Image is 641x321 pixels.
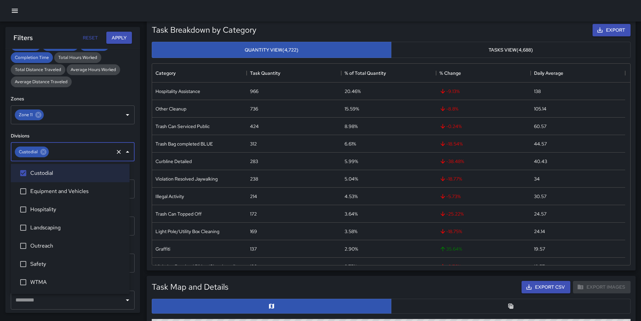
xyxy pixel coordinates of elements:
[30,205,124,214] span: Hospitality
[30,169,124,177] span: Custodial
[155,263,241,270] div: Violation Resolved Biking/Skateboarding
[439,123,462,130] span: -0.24 %
[439,105,458,112] span: -8.8 %
[152,282,228,292] h5: Task Map and Details
[250,105,258,112] div: 736
[250,64,280,83] div: Task Quantity
[54,52,101,63] div: Total Hours Worked
[534,88,541,95] div: 138
[152,299,391,314] button: Map
[534,193,546,200] div: 30.57
[439,211,464,217] span: -25.22 %
[534,123,546,130] div: 60.57
[345,211,358,217] div: 3.64%
[250,175,258,182] div: 238
[250,88,258,95] div: 966
[250,211,257,217] div: 172
[11,79,72,85] span: Average Distance Traveled
[534,246,545,252] div: 19.57
[11,67,65,72] span: Total Distance Traveled
[152,64,247,83] div: Category
[11,76,72,87] div: Average Distance Traveled
[30,260,124,268] span: Safety
[155,158,192,165] div: Curbline Detailed
[79,32,101,44] button: Reset
[15,109,44,120] div: Zone 11
[155,193,184,200] div: Illegal Activity
[439,140,463,147] span: -18.54 %
[114,147,123,157] button: Clear
[30,278,124,286] span: WTMA
[439,193,461,200] span: -5.73 %
[345,228,357,235] div: 3.58%
[155,140,213,147] div: Trash Bag completed BLUE
[30,224,124,232] span: Landscaping
[345,263,357,270] div: 2.75%
[155,211,202,217] div: Trash Can Topped Off
[439,158,464,165] span: -38.48 %
[13,32,33,43] h6: Filters
[30,242,124,250] span: Outreach
[439,88,460,95] span: -9.13 %
[341,64,436,83] div: % of Total Quantity
[345,123,358,130] div: 8.98%
[345,88,361,95] div: 20.46%
[345,175,358,182] div: 5.04%
[534,140,547,147] div: 44.57
[11,52,53,63] div: Completion Time
[15,148,42,156] span: Custodial
[250,246,257,252] div: 137
[391,299,631,314] button: Table
[534,228,545,235] div: 24.14
[439,64,461,83] div: % Change
[123,110,132,120] button: Open
[439,263,461,270] span: -0.76 %
[11,95,135,103] h6: Zones
[534,158,547,165] div: 40.43
[436,64,531,83] div: % Change
[507,303,514,310] svg: Table
[593,24,631,36] button: Export
[250,123,259,130] div: 424
[155,88,200,95] div: Hospitality Assistance
[250,158,258,165] div: 283
[439,246,462,252] span: 35.64 %
[11,64,65,75] div: Total Distance Traveled
[155,175,218,182] div: Violation Resolved Jaywalking
[67,64,120,75] div: Average Hours Worked
[345,64,386,83] div: % of Total Quantity
[391,42,631,58] button: Tasks View(4,688)
[15,111,37,119] span: Zone 11
[268,303,275,310] svg: Map
[345,140,356,147] div: 6.61%
[67,67,120,72] span: Average Hours Worked
[534,105,546,112] div: 105.14
[534,211,546,217] div: 24.57
[345,193,358,200] div: 4.53%
[345,105,359,112] div: 15.59%
[11,55,53,60] span: Completion Time
[106,32,132,44] button: Apply
[534,64,563,83] div: Daily Average
[11,132,135,140] h6: Divisions
[531,64,625,83] div: Daily Average
[250,263,257,270] div: 130
[534,263,545,270] div: 18.57
[247,64,341,83] div: Task Quantity
[250,228,257,235] div: 169
[54,55,101,60] span: Total Hours Worked
[155,228,219,235] div: Light Pole/Utility Box Cleaning
[522,281,570,293] button: Export CSV
[345,246,358,252] div: 2.90%
[155,64,176,83] div: Category
[123,147,132,157] button: Close
[152,42,391,58] button: Quantity View(4,722)
[439,175,462,182] span: -18.77 %
[155,123,210,130] div: Trash Can Serviced Public
[155,105,186,112] div: Other Cleanup
[534,175,540,182] div: 34
[250,193,257,200] div: 214
[250,140,257,147] div: 312
[152,25,590,35] h5: Task Breakdown by Category
[123,295,132,305] button: Open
